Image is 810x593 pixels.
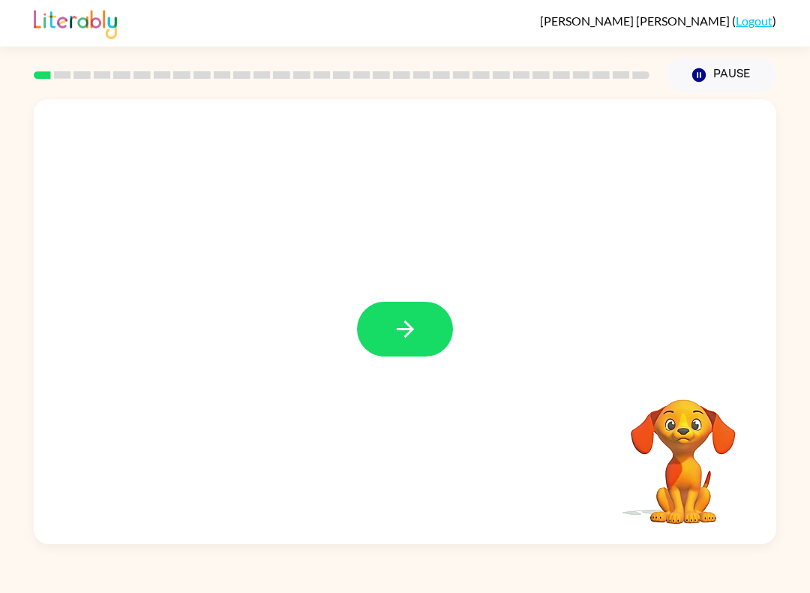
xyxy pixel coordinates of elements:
[736,14,772,28] a: Logout
[667,58,776,92] button: Pause
[540,14,732,28] span: [PERSON_NAME] [PERSON_NAME]
[540,14,776,28] div: ( )
[608,376,758,526] video: Your browser must support playing .mp4 files to use Literably. Please try using another browser.
[34,6,117,39] img: Literably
